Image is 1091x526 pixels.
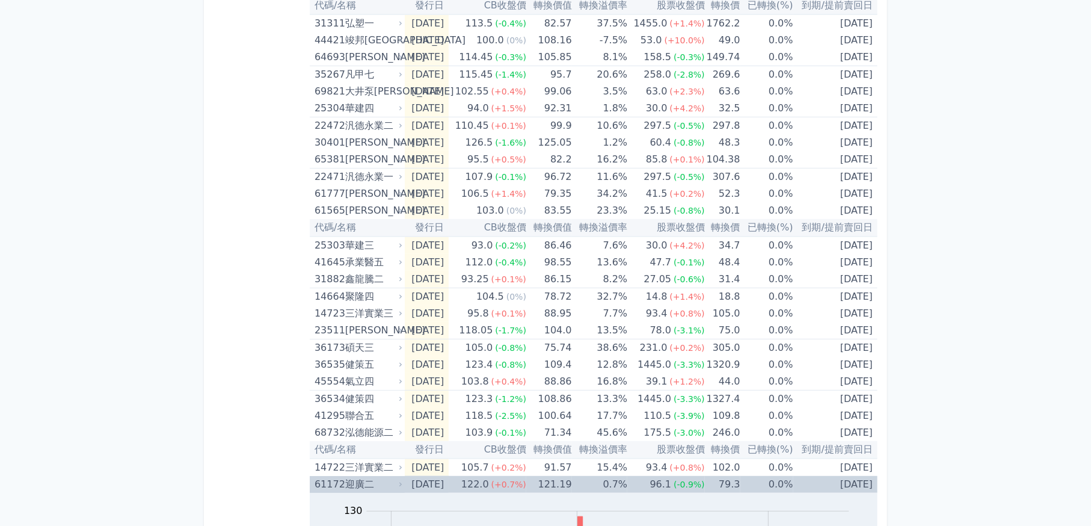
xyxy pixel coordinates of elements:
[315,117,342,134] div: 22472
[526,100,572,117] td: 92.31
[674,394,705,404] span: (-3.3%)
[665,36,705,45] span: (+10.0%)
[572,134,628,151] td: 1.2%
[793,339,877,357] td: [DATE]
[740,14,793,32] td: 0.0%
[463,424,496,441] div: 103.9
[495,360,526,370] span: (-0.8%)
[648,254,674,271] div: 47.7
[526,151,572,169] td: 82.2
[572,373,628,391] td: 16.8%
[345,305,401,322] div: 三洋實業三
[705,288,740,306] td: 18.8
[526,305,572,322] td: 88.95
[315,15,342,32] div: 31311
[405,151,449,169] td: [DATE]
[670,343,705,353] span: (+0.2%)
[705,66,740,84] td: 269.6
[793,237,877,254] td: [DATE]
[315,185,342,202] div: 61777
[572,424,628,441] td: 45.6%
[526,83,572,100] td: 99.06
[641,271,674,288] div: 27.05
[644,288,670,305] div: 14.8
[405,356,449,373] td: [DATE]
[315,66,342,83] div: 35267
[572,83,628,100] td: 3.5%
[345,100,401,117] div: 華建四
[345,339,401,356] div: 碩天三
[740,185,793,202] td: 0.0%
[572,219,628,237] th: 轉換溢價率
[705,117,740,135] td: 297.8
[405,14,449,32] td: [DATE]
[572,169,628,186] td: 11.6%
[793,83,877,100] td: [DATE]
[674,274,705,284] span: (-0.6%)
[405,237,449,254] td: [DATE]
[793,185,877,202] td: [DATE]
[474,288,506,305] div: 104.5
[740,305,793,322] td: 0.0%
[572,100,628,117] td: 1.8%
[345,373,401,390] div: 氣立四
[315,424,342,441] div: 68732
[495,258,526,267] span: (-0.4%)
[674,206,705,215] span: (-0.8%)
[491,189,526,199] span: (+1.4%)
[705,185,740,202] td: 52.3
[495,172,526,182] span: (-0.1%)
[405,424,449,441] td: [DATE]
[526,185,572,202] td: 79.35
[670,155,705,164] span: (+0.1%)
[635,391,674,407] div: 1445.0
[572,254,628,271] td: 13.6%
[641,117,674,134] div: 297.5
[641,66,674,83] div: 258.0
[345,391,401,407] div: 健策四
[740,100,793,117] td: 0.0%
[345,49,401,66] div: [PERSON_NAME]
[310,219,405,237] th: 代碼/名稱
[463,356,496,373] div: 123.4
[793,254,877,271] td: [DATE]
[315,254,342,271] div: 41645
[705,14,740,32] td: 1762.2
[474,202,506,219] div: 103.0
[572,151,628,169] td: 16.2%
[405,219,449,237] th: 發行日
[793,407,877,424] td: [DATE]
[491,377,526,386] span: (+0.4%)
[526,322,572,339] td: 104.0
[463,254,496,271] div: 112.0
[670,377,705,386] span: (+1.2%)
[405,32,449,49] td: [DATE]
[674,138,705,147] span: (-0.8%)
[644,83,670,100] div: 63.0
[345,407,401,424] div: 聯合五
[315,407,342,424] div: 41295
[491,309,526,318] span: (+0.1%)
[705,169,740,186] td: 307.6
[345,66,401,83] div: 凡甲七
[405,391,449,408] td: [DATE]
[793,134,877,151] td: [DATE]
[405,322,449,339] td: [DATE]
[449,219,526,237] th: CB收盤價
[405,185,449,202] td: [DATE]
[705,100,740,117] td: 32.5
[526,169,572,186] td: 96.72
[345,424,401,441] div: 泓德能源二
[345,356,401,373] div: 健策五
[644,100,670,117] div: 30.0
[315,237,342,254] div: 25303
[740,254,793,271] td: 0.0%
[793,100,877,117] td: [DATE]
[474,32,506,49] div: 100.0
[453,117,491,134] div: 110.45
[572,185,628,202] td: 34.2%
[644,305,670,322] div: 93.4
[315,100,342,117] div: 25304
[465,305,491,322] div: 95.8
[572,237,628,254] td: 7.6%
